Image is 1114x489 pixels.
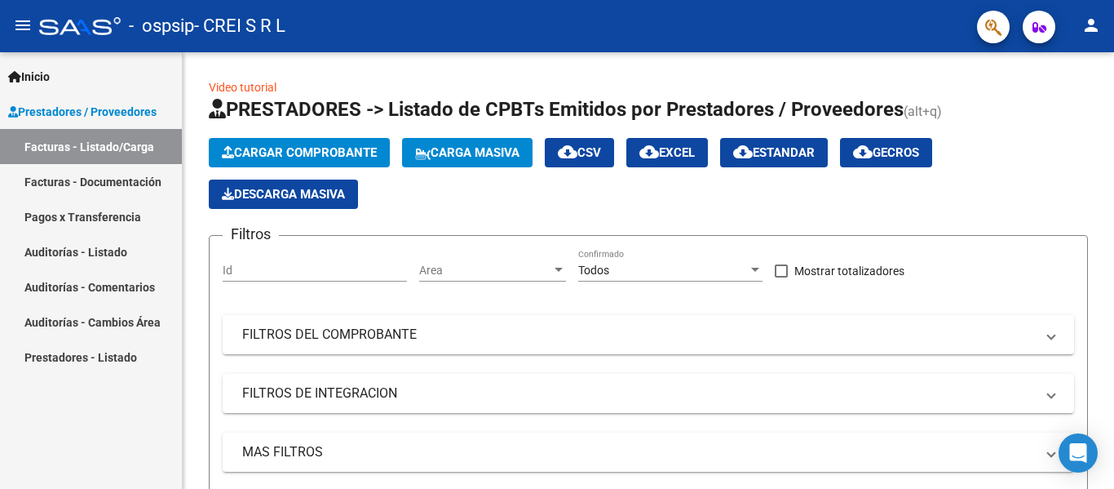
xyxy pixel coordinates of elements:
span: Carga Masiva [415,145,519,160]
span: Estandar [733,145,815,160]
mat-icon: menu [13,16,33,35]
span: Gecros [853,145,919,160]
mat-icon: cloud_download [733,142,753,162]
span: Inicio [8,68,50,86]
button: EXCEL [626,138,708,167]
div: Open Intercom Messenger [1059,433,1098,473]
span: PRESTADORES -> Listado de CPBTs Emitidos por Prestadores / Proveedores [209,98,904,121]
button: Cargar Comprobante [209,138,390,167]
button: Gecros [840,138,932,167]
span: Cargar Comprobante [222,145,377,160]
mat-panel-title: MAS FILTROS [242,443,1035,461]
span: Prestadores / Proveedores [8,103,157,121]
button: CSV [545,138,614,167]
span: CSV [558,145,601,160]
button: Descarga Masiva [209,180,358,209]
mat-icon: cloud_download [853,142,873,162]
span: Mostrar totalizadores [794,261,904,281]
mat-expansion-panel-header: FILTROS DE INTEGRACION [223,374,1074,413]
mat-panel-title: FILTROS DEL COMPROBANTE [242,326,1035,344]
mat-expansion-panel-header: MAS FILTROS [223,433,1074,472]
mat-expansion-panel-header: FILTROS DEL COMPROBANTE [223,315,1074,354]
mat-icon: cloud_download [558,142,577,162]
h3: Filtros [223,223,279,246]
a: Video tutorial [209,81,276,94]
mat-panel-title: FILTROS DE INTEGRACION [242,385,1035,402]
span: (alt+q) [904,104,942,119]
button: Estandar [720,138,828,167]
mat-icon: cloud_download [639,142,659,162]
button: Carga Masiva [402,138,533,167]
span: EXCEL [639,145,695,160]
span: Area [419,264,551,278]
app-download-masive: Descarga masiva de comprobantes (adjuntos) [209,180,358,209]
span: - CREI S R L [194,8,285,44]
span: - ospsip [129,8,194,44]
mat-icon: person [1081,16,1101,35]
span: Descarga Masiva [222,187,345,202]
span: Todos [578,264,609,277]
